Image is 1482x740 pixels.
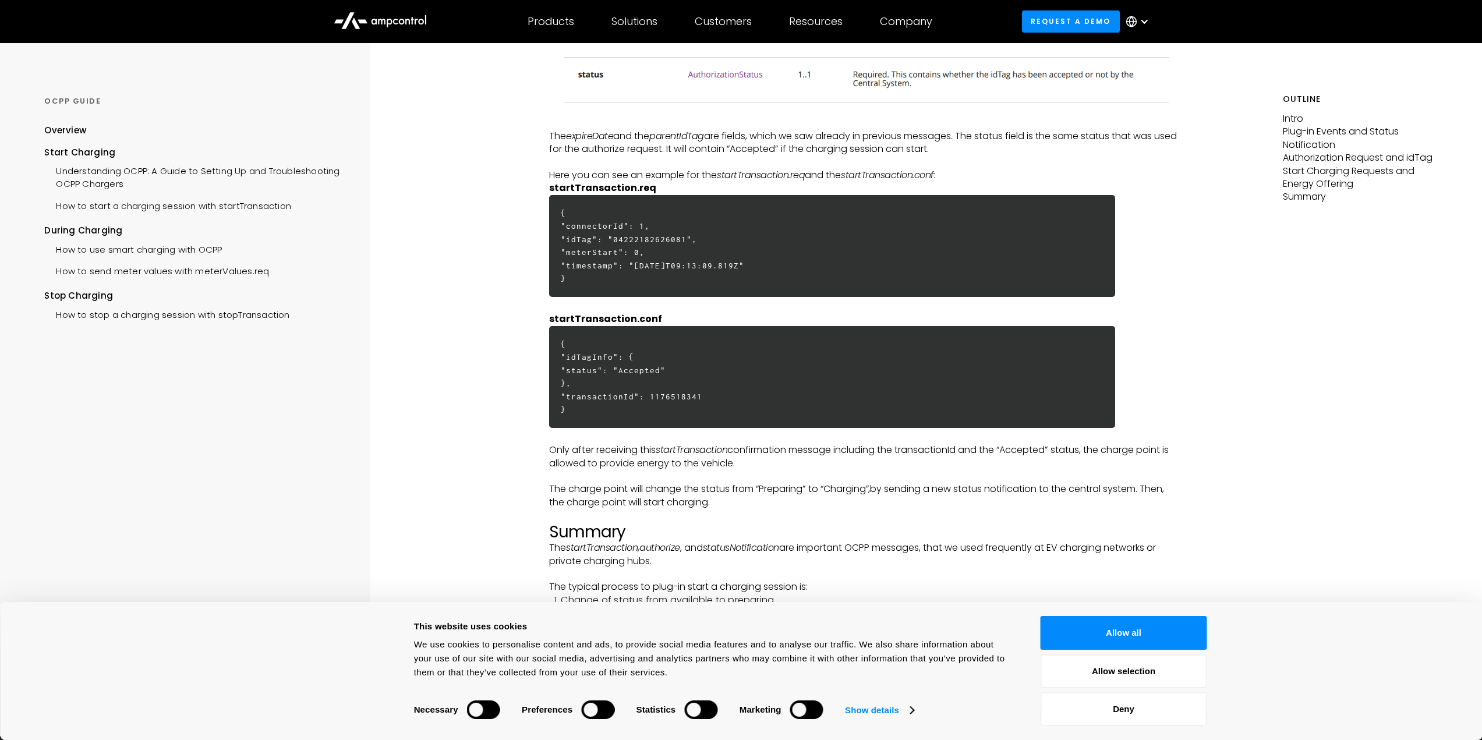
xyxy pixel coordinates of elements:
[44,124,86,146] a: Overview
[789,15,843,28] div: Resources
[717,168,805,182] em: startTransaction.req
[1041,616,1207,650] button: Allow all
[1283,125,1438,151] p: Plug-in Events and Status Notification
[695,15,752,28] div: Customers
[44,303,289,324] a: How to stop a charging session with stopTransaction
[549,470,1178,483] p: ‍
[413,695,414,696] legend: Consent Selection
[740,704,781,714] strong: Marketing
[1022,10,1120,32] a: Request a demo
[44,238,222,259] a: How to use smart charging with OCPP
[566,541,638,554] em: startTransaction
[1283,112,1438,125] p: Intro
[649,129,704,143] em: parentIdTag
[44,224,341,237] div: During Charging
[549,156,1178,169] p: ‍
[549,444,1178,470] p: Only after receiving this confirmation message including the transactionId and the “Accepted” sta...
[549,300,1178,313] p: ‍
[549,169,1178,182] p: Here you can see an example for the and the :
[1283,151,1438,164] p: Authorization Request and idTag
[1283,190,1438,203] p: Summary
[611,15,657,28] div: Solutions
[549,509,1178,522] p: ‍
[636,704,676,714] strong: Statistics
[549,431,1178,444] p: ‍
[549,116,1178,129] p: ‍
[1283,165,1438,191] p: Start Charging Requests and Energy Offering
[44,96,341,107] div: OCPP GUIDE
[1041,692,1207,726] button: Deny
[561,594,1178,607] li: Change of status from available to preparing
[522,704,572,714] strong: Preferences
[639,541,680,554] em: authorize
[44,124,86,137] div: Overview
[549,181,656,194] strong: startTransaction.req
[1041,654,1207,688] button: Allow selection
[549,130,1178,156] p: The and the are fields, which we saw already in previous messages. The status field is the same s...
[656,443,727,456] em: startTransaction
[528,15,574,28] div: Products
[549,483,1178,509] p: The charge point will change the status from “Preparing” to “Charging” by sending a new status no...
[44,146,341,159] div: Start Charging
[869,482,871,495] em: ,
[703,541,779,554] em: statusNotification
[549,182,1178,194] p: ‍
[549,541,1178,568] p: The , , and are important OCPP messages, that we used frequently at EV charging networks or priva...
[549,312,662,325] strong: startTransaction.conf
[44,194,291,215] a: How to start a charging session with startTransaction
[414,638,1014,679] div: We use cookies to personalise content and ads, to provide social media features and to analyse ou...
[566,129,613,143] em: expireDate
[880,15,932,28] div: Company
[1283,93,1438,105] h5: Outline
[549,195,1115,297] h6: { "connectorId": 1, "idTag": "04222182626081", "meterStart": 0, "timestamp": "[DATE]T09:13:09.819...
[414,704,458,714] strong: Necessary
[44,259,269,281] a: How to send meter values with meterValues.req
[549,326,1115,428] h6: { "idTagInfo": { "status": "Accepted" }, "transactionId": 1176518341 }
[44,289,341,302] div: Stop Charging
[44,159,341,194] a: Understanding OCPP: A Guide to Setting Up and Troubleshooting OCPP Chargers
[845,702,914,719] a: Show details
[549,568,1178,580] p: ‍
[841,168,933,182] em: startTransaction.conf
[549,580,1178,593] p: The typical process to plug-in start a charging session is:
[549,522,1178,542] h2: Summary
[414,619,1014,633] div: This website uses cookies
